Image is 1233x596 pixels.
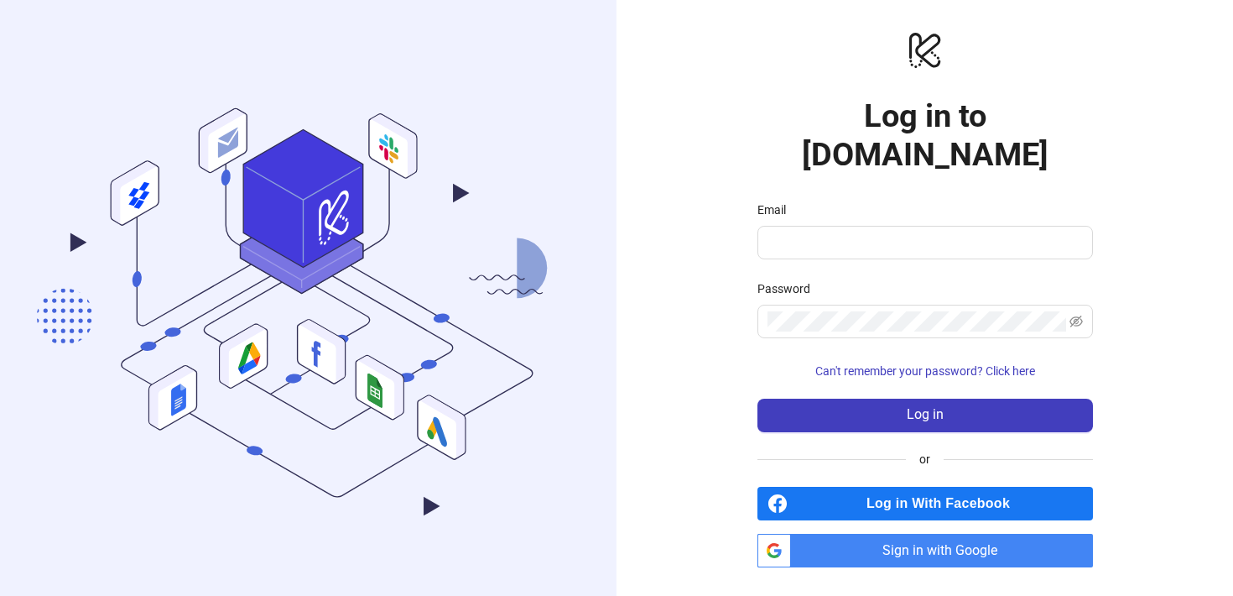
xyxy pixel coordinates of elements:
[757,201,797,219] label: Email
[757,280,821,298] label: Password
[757,487,1093,520] a: Log in With Facebook
[906,450,944,468] span: or
[767,233,1080,253] input: Email
[815,364,1035,378] span: Can't remember your password? Click here
[794,487,1093,520] span: Log in With Facebook
[767,311,1066,332] input: Password
[1069,315,1083,328] span: eye-invisible
[757,364,1093,378] a: Can't remember your password? Click here
[757,97,1093,174] h1: Log in to [DOMAIN_NAME]
[798,534,1093,567] span: Sign in with Google
[757,358,1093,385] button: Can't remember your password? Click here
[907,407,944,422] span: Log in
[757,399,1093,432] button: Log in
[757,534,1093,567] a: Sign in with Google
